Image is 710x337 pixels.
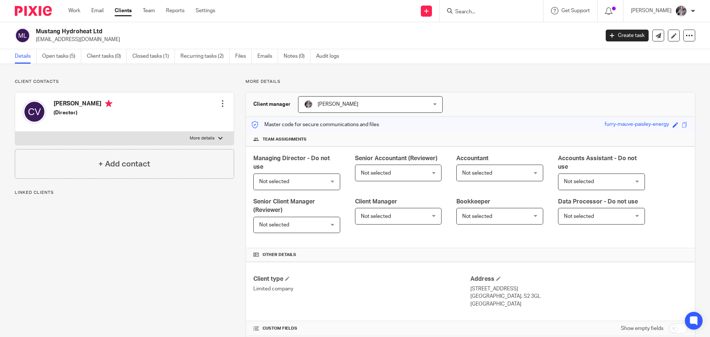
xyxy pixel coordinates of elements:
[361,214,391,219] span: Not selected
[561,8,590,13] span: Get Support
[180,49,230,64] a: Recurring tasks (2)
[605,121,669,129] div: furry-mauve-paisley-energy
[253,155,330,170] span: Managing Director - Do not use
[470,285,687,293] p: [STREET_ADDRESS]
[284,49,311,64] a: Notes (0)
[68,7,80,14] a: Work
[132,49,175,64] a: Closed tasks (1)
[318,102,358,107] span: [PERSON_NAME]
[304,100,313,109] img: -%20%20-%20studio@ingrained.co.uk%20for%20%20-20220223%20at%20101413%20-%201W1A2026.jpg
[23,100,46,124] img: svg%3E
[253,275,470,283] h4: Client type
[564,179,594,184] span: Not selected
[558,155,637,170] span: Accounts Assistant - Do not use
[36,36,595,43] p: [EMAIL_ADDRESS][DOMAIN_NAME]
[257,49,278,64] a: Emails
[91,7,104,14] a: Email
[263,252,296,258] span: Other details
[470,293,687,300] p: [GEOGRAPHIC_DATA], S2 3GL
[36,28,483,36] h2: Mustang Hydroheat Ltd
[558,199,638,205] span: Data Processor - Do not use
[259,222,289,228] span: Not selected
[355,155,437,161] span: Senior Accountant (Reviewer)
[606,30,649,41] a: Create task
[361,171,391,176] span: Not selected
[316,49,345,64] a: Audit logs
[54,100,112,109] h4: [PERSON_NAME]
[456,155,488,161] span: Accountant
[675,5,687,17] img: -%20%20-%20studio@ingrained.co.uk%20for%20%20-20220223%20at%20101413%20-%201W1A2026.jpg
[454,9,521,16] input: Search
[470,275,687,283] h4: Address
[235,49,252,64] a: Files
[98,158,150,170] h4: + Add contact
[253,326,470,331] h4: CUSTOM FIELDS
[15,28,30,43] img: svg%3E
[196,7,215,14] a: Settings
[15,79,234,85] p: Client contacts
[355,199,397,205] span: Client Manager
[105,100,112,107] i: Primary
[621,325,663,332] label: Show empty fields
[470,300,687,308] p: [GEOGRAPHIC_DATA]
[15,6,52,16] img: Pixie
[263,137,307,142] span: Team assignments
[251,121,379,128] p: Master code for secure communications and files
[42,49,81,64] a: Open tasks (5)
[259,179,289,184] span: Not selected
[190,135,214,141] p: More details
[54,109,112,117] h5: (Director)
[15,49,37,64] a: Details
[462,214,492,219] span: Not selected
[115,7,132,14] a: Clients
[253,199,315,213] span: Senior Client Manager (Reviewer)
[631,7,672,14] p: [PERSON_NAME]
[246,79,695,85] p: More details
[15,190,234,196] p: Linked clients
[143,7,155,14] a: Team
[253,285,470,293] p: Limited company
[166,7,185,14] a: Reports
[456,199,490,205] span: Bookkeeper
[462,171,492,176] span: Not selected
[87,49,127,64] a: Client tasks (0)
[253,101,291,108] h3: Client manager
[564,214,594,219] span: Not selected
